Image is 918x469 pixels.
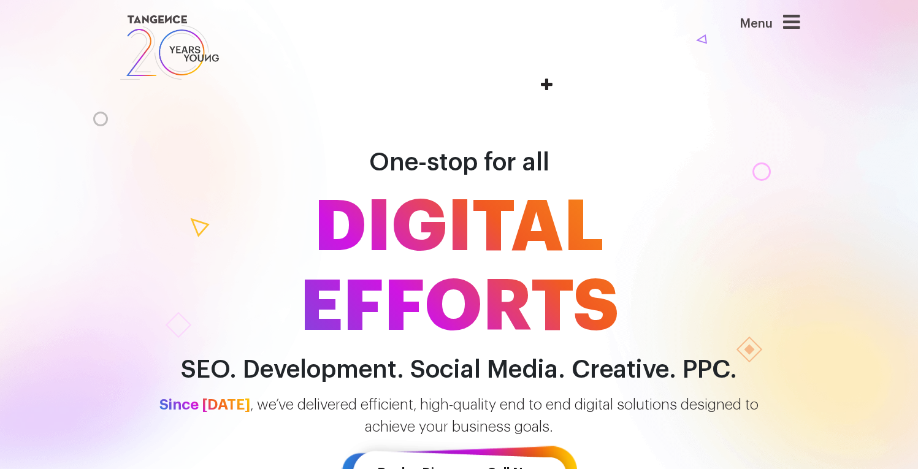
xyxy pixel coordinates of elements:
[369,150,549,175] span: One-stop for all
[119,12,221,83] img: logo SVG
[110,394,809,438] p: , we’ve delivered efficient, high-quality end to end digital solutions designed to achieve your b...
[110,356,809,384] h2: SEO. Development. Social Media. Creative. PPC.
[159,397,250,412] span: Since [DATE]
[110,188,809,347] span: DIGITAL EFFORTS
